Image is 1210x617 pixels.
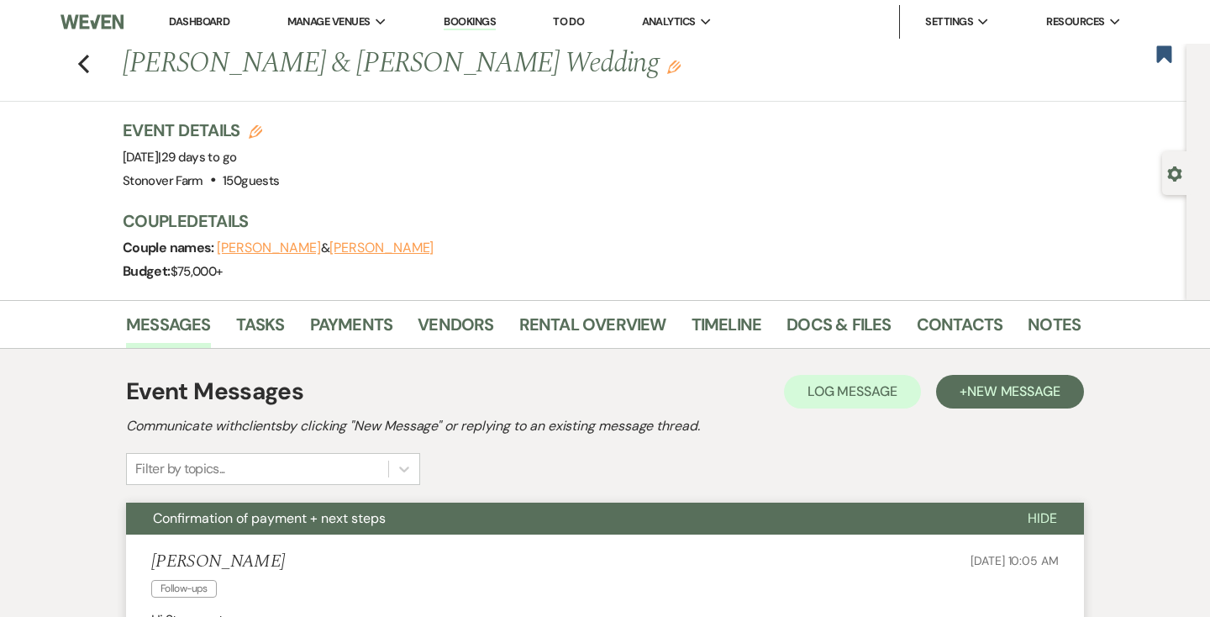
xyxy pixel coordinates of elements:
h2: Communicate with clients by clicking "New Message" or replying to an existing message thread. [126,416,1084,436]
a: Messages [126,311,211,348]
a: Tasks [236,311,285,348]
button: Open lead details [1167,165,1182,181]
span: New Message [967,382,1060,400]
img: Weven Logo [60,4,124,40]
span: | [158,149,236,166]
h3: Event Details [123,119,279,142]
h1: Event Messages [126,374,303,409]
span: & [217,240,434,256]
a: To Do [553,14,584,29]
a: Timeline [692,311,762,348]
h3: Couple Details [123,209,1064,233]
span: Manage Venues [287,13,371,30]
button: Log Message [784,375,921,409]
span: 150 guests [223,172,279,189]
a: Docs & Files [786,311,891,348]
a: Bookings [444,14,496,30]
div: Filter by topics... [135,459,225,479]
a: Payments [310,311,393,348]
a: Dashboard [169,14,229,29]
a: Contacts [917,311,1003,348]
h5: [PERSON_NAME] [151,551,285,572]
span: Log Message [808,382,897,400]
span: [DATE] [123,149,236,166]
button: [PERSON_NAME] [217,241,321,255]
span: [DATE] 10:05 AM [971,553,1059,568]
span: Hide [1028,509,1057,527]
h1: [PERSON_NAME] & [PERSON_NAME] Wedding [123,44,876,84]
span: Analytics [642,13,696,30]
span: Follow-ups [151,580,217,598]
button: Edit [667,59,681,74]
span: Resources [1046,13,1104,30]
button: Confirmation of payment + next steps [126,503,1001,535]
span: $75,000+ [171,263,223,280]
span: Settings [925,13,973,30]
button: [PERSON_NAME] [329,241,434,255]
a: Rental Overview [519,311,666,348]
button: +New Message [936,375,1084,409]
a: Vendors [418,311,493,348]
span: Couple names: [123,239,217,256]
button: Hide [1001,503,1084,535]
span: Confirmation of payment + next steps [153,509,386,527]
span: 29 days to go [161,149,237,166]
a: Notes [1028,311,1081,348]
span: Stonover Farm [123,172,203,189]
span: Budget: [123,262,171,280]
